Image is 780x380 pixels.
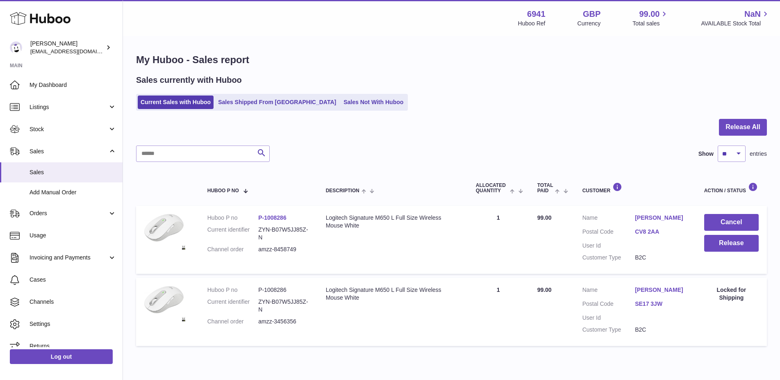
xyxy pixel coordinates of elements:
[537,214,552,221] span: 99.00
[207,214,258,222] dt: Huboo P no
[207,226,258,241] dt: Current identifier
[698,150,714,158] label: Show
[341,96,406,109] a: Sales Not With Huboo
[30,232,116,239] span: Usage
[704,235,759,252] button: Release
[582,254,635,262] dt: Customer Type
[750,150,767,158] span: entries
[258,286,309,294] dd: P-1008286
[468,206,529,274] td: 1
[136,75,242,86] h2: Sales currently with Huboo
[537,287,552,293] span: 99.00
[583,9,600,20] strong: GBP
[635,326,688,334] dd: B2C
[578,20,601,27] div: Currency
[582,182,688,193] div: Customer
[30,168,116,176] span: Sales
[258,298,309,314] dd: ZYN-B07W5JJ85Z-N
[30,48,121,55] span: [EMAIL_ADDRESS][DOMAIN_NAME]
[635,254,688,262] dd: B2C
[582,228,635,238] dt: Postal Code
[136,53,767,66] h1: My Huboo - Sales report
[258,226,309,241] dd: ZYN-B07W5JJ85Z-N
[30,320,116,328] span: Settings
[207,298,258,314] dt: Current identifier
[518,20,546,27] div: Huboo Ref
[10,349,113,364] a: Log out
[632,20,669,27] span: Total sales
[144,214,185,249] img: 1724985419.jpg
[138,96,214,109] a: Current Sales with Huboo
[468,278,529,346] td: 1
[704,182,759,193] div: Action / Status
[635,228,688,236] a: CV8 2AA
[582,314,635,322] dt: User Id
[30,81,116,89] span: My Dashboard
[582,242,635,250] dt: User Id
[582,326,635,334] dt: Customer Type
[30,342,116,350] span: Returns
[30,298,116,306] span: Channels
[30,40,104,55] div: [PERSON_NAME]
[476,183,508,193] span: ALLOCATED Quantity
[30,254,108,262] span: Invoicing and Payments
[258,214,287,221] a: P-1008286
[10,41,22,54] img: support@photogears.uk
[326,188,359,193] span: Description
[30,209,108,217] span: Orders
[258,246,309,253] dd: amzz-8458749
[215,96,339,109] a: Sales Shipped From [GEOGRAPHIC_DATA]
[30,103,108,111] span: Listings
[144,286,185,321] img: 1724985419.jpg
[326,214,459,230] div: Logitech Signature M650 L Full Size Wireless Mouse White
[30,276,116,284] span: Cases
[30,189,116,196] span: Add Manual Order
[635,286,688,294] a: [PERSON_NAME]
[701,9,770,27] a: NaN AVAILABLE Stock Total
[527,9,546,20] strong: 6941
[635,300,688,308] a: SE17 3JW
[704,214,759,231] button: Cancel
[207,318,258,325] dt: Channel order
[30,148,108,155] span: Sales
[582,300,635,310] dt: Postal Code
[207,188,239,193] span: Huboo P no
[207,246,258,253] dt: Channel order
[30,125,108,133] span: Stock
[719,119,767,136] button: Release All
[582,286,635,296] dt: Name
[704,286,759,302] div: Locked for Shipping
[701,20,770,27] span: AVAILABLE Stock Total
[326,286,459,302] div: Logitech Signature M650 L Full Size Wireless Mouse White
[744,9,761,20] span: NaN
[207,286,258,294] dt: Huboo P no
[582,214,635,224] dt: Name
[635,214,688,222] a: [PERSON_NAME]
[639,9,659,20] span: 99.00
[632,9,669,27] a: 99.00 Total sales
[537,183,553,193] span: Total paid
[258,318,309,325] dd: amzz-3456356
